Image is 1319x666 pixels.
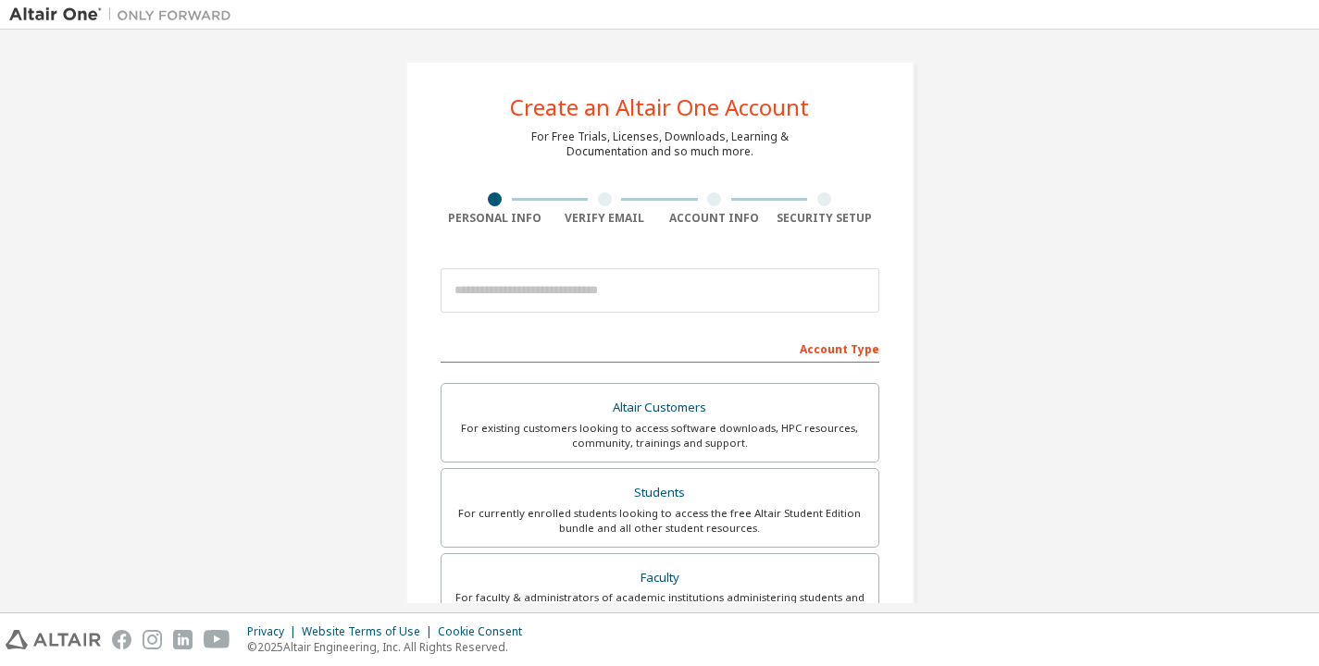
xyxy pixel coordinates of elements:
[247,624,302,639] div: Privacy
[6,630,101,649] img: altair_logo.svg
[453,480,867,506] div: Students
[143,630,162,649] img: instagram.svg
[453,421,867,450] div: For existing customers looking to access software downloads, HPC resources, community, trainings ...
[204,630,230,649] img: youtube.svg
[660,211,770,226] div: Account Info
[441,211,551,226] div: Personal Info
[247,639,533,655] p: © 2025 Altair Engineering, Inc. All Rights Reserved.
[453,506,867,536] div: For currently enrolled students looking to access the free Altair Student Edition bundle and all ...
[769,211,879,226] div: Security Setup
[510,96,809,118] div: Create an Altair One Account
[453,590,867,620] div: For faculty & administrators of academic institutions administering students and accessing softwa...
[453,565,867,591] div: Faculty
[453,395,867,421] div: Altair Customers
[438,624,533,639] div: Cookie Consent
[9,6,241,24] img: Altair One
[173,630,193,649] img: linkedin.svg
[550,211,660,226] div: Verify Email
[531,129,789,159] div: For Free Trials, Licenses, Downloads, Learning & Documentation and so much more.
[302,624,438,639] div: Website Terms of Use
[441,333,879,363] div: Account Type
[112,630,131,649] img: facebook.svg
